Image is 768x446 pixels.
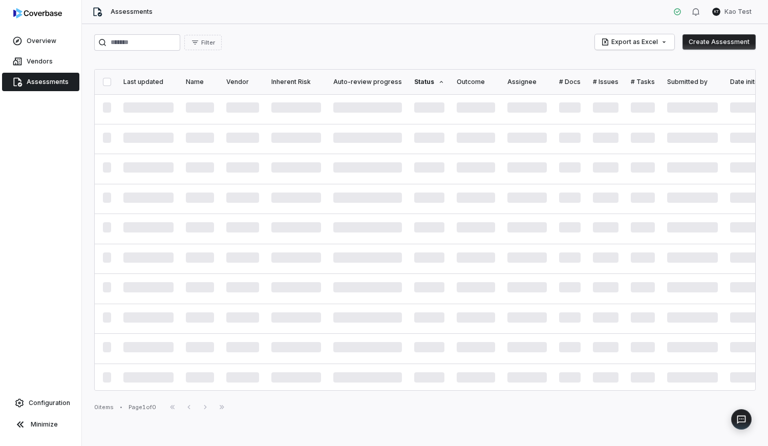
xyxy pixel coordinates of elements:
[271,78,321,86] div: Inherent Risk
[31,420,58,429] span: Minimize
[4,414,77,435] button: Minimize
[2,32,79,50] a: Overview
[184,35,222,50] button: Filter
[226,78,259,86] div: Vendor
[201,39,215,47] span: Filter
[123,78,174,86] div: Last updated
[94,403,114,411] div: 0 items
[631,78,655,86] div: # Tasks
[682,34,756,50] button: Create Assessment
[129,403,156,411] div: Page 1 of 0
[27,78,69,86] span: Assessments
[414,78,444,86] div: Status
[507,78,547,86] div: Assignee
[27,37,56,45] span: Overview
[186,78,214,86] div: Name
[333,78,402,86] div: Auto-review progress
[724,8,752,16] span: Kao Test
[667,78,718,86] div: Submitted by
[2,73,79,91] a: Assessments
[2,52,79,71] a: Vendors
[29,399,70,407] span: Configuration
[4,394,77,412] a: Configuration
[111,8,153,16] span: Assessments
[559,78,581,86] div: # Docs
[120,403,122,411] div: •
[712,8,720,16] span: KT
[593,78,618,86] div: # Issues
[595,34,674,50] button: Export as Excel
[27,57,53,66] span: Vendors
[457,78,495,86] div: Outcome
[13,8,62,18] img: logo-D7KZi-bG.svg
[706,4,758,19] button: KTKao Test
